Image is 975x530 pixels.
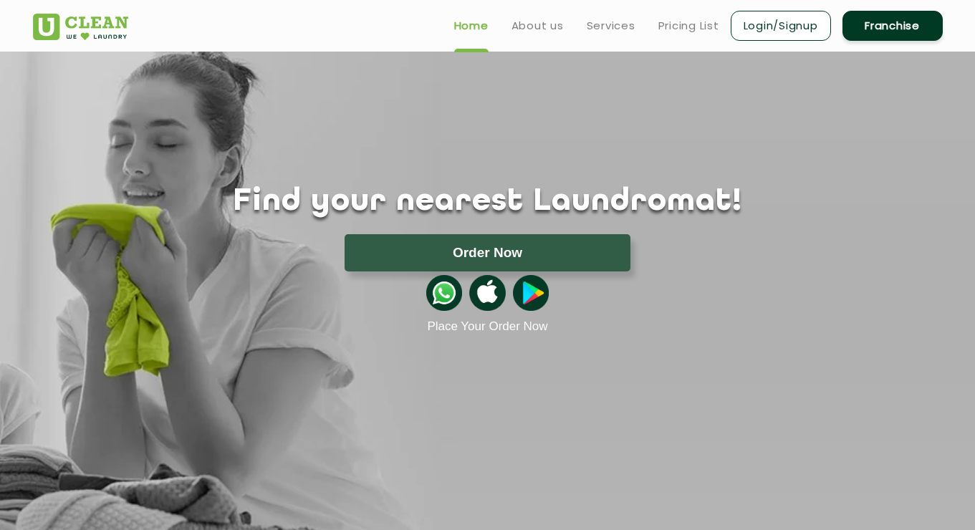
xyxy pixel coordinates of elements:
[842,11,943,41] a: Franchise
[427,319,547,334] a: Place Your Order Now
[345,234,630,271] button: Order Now
[22,184,954,220] h1: Find your nearest Laundromat!
[454,17,489,34] a: Home
[511,17,564,34] a: About us
[658,17,719,34] a: Pricing List
[33,14,128,40] img: UClean Laundry and Dry Cleaning
[513,275,549,311] img: playstoreicon.png
[469,275,505,311] img: apple-icon.png
[426,275,462,311] img: whatsappicon.png
[731,11,831,41] a: Login/Signup
[587,17,635,34] a: Services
